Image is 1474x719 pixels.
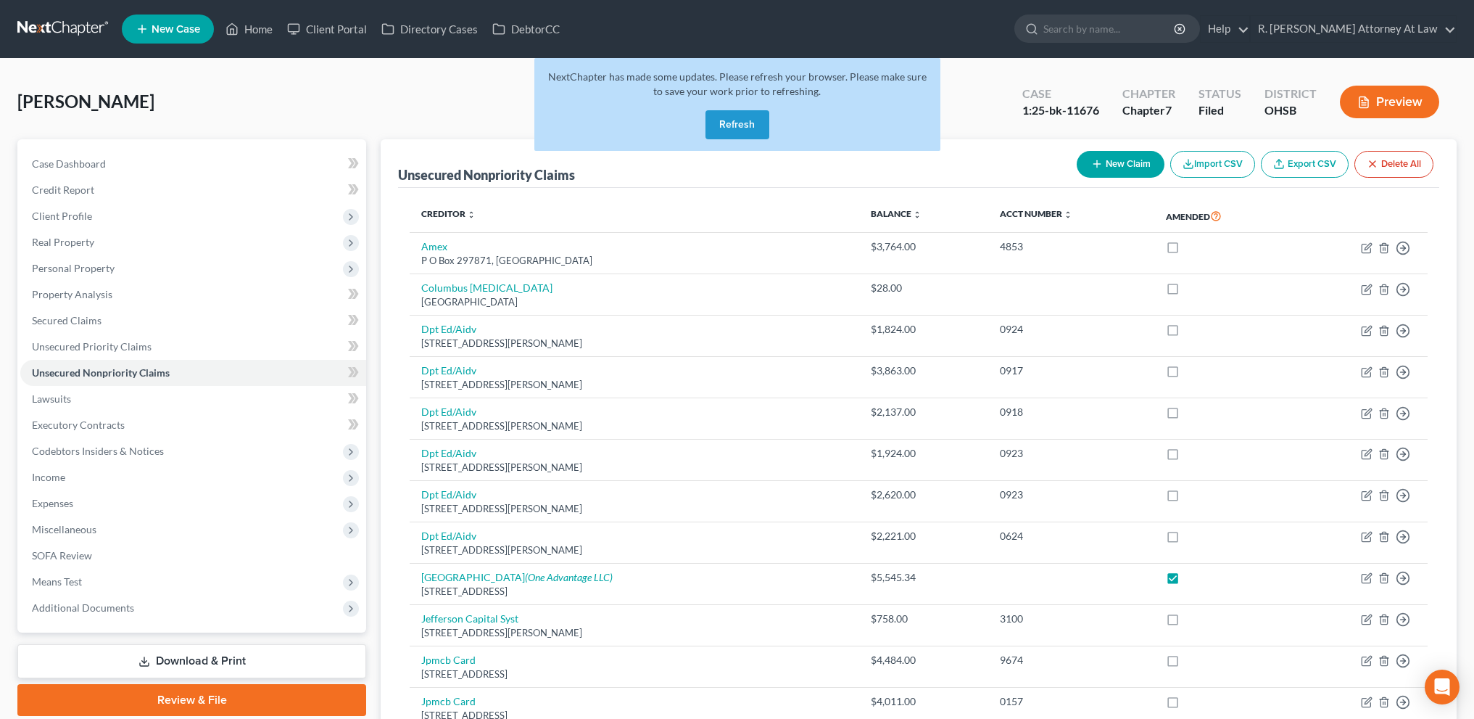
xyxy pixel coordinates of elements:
[374,16,485,42] a: Directory Cases
[421,626,848,640] div: [STREET_ADDRESS][PERSON_NAME]
[705,110,769,139] button: Refresh
[20,334,366,360] a: Unsecured Priority Claims
[32,210,92,222] span: Client Profile
[1077,151,1164,178] button: New Claim
[1170,151,1255,178] button: Import CSV
[1000,488,1143,502] div: 0923
[1425,670,1459,704] div: Open Intercom Messenger
[17,644,366,678] a: Download & Print
[421,571,613,583] a: [GEOGRAPHIC_DATA](One Advantage LLC)
[1000,529,1143,543] div: 0624
[152,24,200,35] span: New Case
[32,262,115,274] span: Personal Property
[20,543,366,569] a: SOFA Review
[32,157,106,170] span: Case Dashboard
[1022,102,1099,119] div: 1:25-bk-11676
[421,337,848,350] div: [STREET_ADDRESS][PERSON_NAME]
[421,240,447,252] a: Amex
[1000,208,1072,219] a: Acct Number unfold_more
[421,612,518,625] a: Jefferson Capital Syst
[1000,694,1143,709] div: 0157
[20,412,366,438] a: Executory Contracts
[20,308,366,334] a: Secured Claims
[421,667,848,681] div: [STREET_ADDRESS]
[32,393,71,405] span: Lawsuits
[280,16,374,42] a: Client Portal
[871,570,976,585] div: $5,545.34
[421,502,848,516] div: [STREET_ADDRESS][PERSON_NAME]
[32,471,65,483] span: Income
[913,210,922,219] i: unfold_more
[421,378,848,392] div: [STREET_ADDRESS][PERSON_NAME]
[32,575,82,588] span: Means Test
[421,295,848,309] div: [GEOGRAPHIC_DATA]
[871,488,976,502] div: $2,620.00
[32,549,92,562] span: SOFA Review
[20,282,366,308] a: Property Analysis
[32,445,164,457] span: Codebtors Insiders & Notices
[20,360,366,386] a: Unsecured Nonpriority Claims
[871,612,976,626] div: $758.00
[1261,151,1349,178] a: Export CSV
[548,70,927,97] span: NextChapter has made some updates. Please refresh your browser. Please make sure to save your wor...
[467,210,476,219] i: unfold_more
[1000,239,1143,254] div: 4853
[32,184,94,196] span: Credit Report
[421,488,476,501] a: Dpt Ed/Aidv
[1354,151,1433,178] button: Delete All
[32,340,152,353] span: Unsecured Priority Claims
[1264,86,1317,102] div: District
[871,653,976,667] div: $4,484.00
[20,177,366,203] a: Credit Report
[17,684,366,716] a: Review & File
[421,208,476,219] a: Creditor unfold_more
[421,530,476,542] a: Dpt Ed/Aidv
[421,282,552,294] a: Columbus [MEDICAL_DATA]
[421,543,848,557] div: [STREET_ADDRESS][PERSON_NAME]
[1000,446,1143,461] div: 0923
[1122,86,1175,102] div: Chapter
[218,16,280,42] a: Home
[32,366,170,379] span: Unsecured Nonpriority Claims
[32,497,73,509] span: Expenses
[32,523,96,535] span: Miscellaneous
[1264,102,1317,119] div: OHSB
[871,529,976,543] div: $2,221.00
[421,585,848,599] div: [STREET_ADDRESS]
[1064,210,1072,219] i: unfold_more
[1000,405,1143,419] div: 0918
[1154,200,1291,233] th: Amended
[421,254,848,268] div: P O Box 297871, [GEOGRAPHIC_DATA]
[1122,102,1175,119] div: Chapter
[871,239,976,254] div: $3,764.00
[421,461,848,474] div: [STREET_ADDRESS][PERSON_NAME]
[17,91,154,112] span: [PERSON_NAME]
[871,363,976,378] div: $3,863.00
[32,601,134,614] span: Additional Documents
[32,288,112,300] span: Property Analysis
[421,447,476,459] a: Dpt Ed/Aidv
[32,236,94,248] span: Real Property
[1198,102,1241,119] div: Filed
[20,151,366,177] a: Case Dashboard
[20,386,366,412] a: Lawsuits
[871,446,976,461] div: $1,924.00
[1251,16,1456,42] a: R. [PERSON_NAME] Attorney At Law
[871,405,976,419] div: $2,137.00
[1340,86,1439,118] button: Preview
[1043,15,1176,42] input: Search by name...
[871,694,976,709] div: $4,011.00
[1022,86,1099,102] div: Case
[1000,653,1143,667] div: 9674
[421,406,476,418] a: Dpt Ed/Aidv
[1198,86,1241,102] div: Status
[1000,322,1143,337] div: 0924
[871,281,976,295] div: $28.00
[871,322,976,337] div: $1,824.00
[1000,363,1143,378] div: 0917
[398,166,575,184] div: Unsecured Nonpriority Claims
[485,16,567,42] a: DebtorCC
[1165,103,1172,117] span: 7
[421,323,476,335] a: Dpt Ed/Aidv
[525,571,613,583] i: (One Advantage LLC)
